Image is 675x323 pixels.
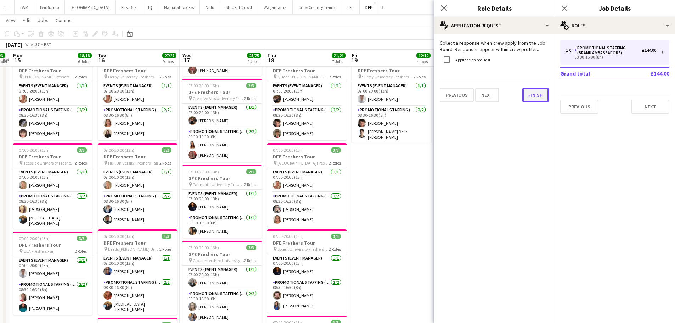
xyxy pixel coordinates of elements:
span: 3/3 [77,147,87,153]
span: Solent University Freshers Fair [277,246,329,252]
td: £144.00 [627,68,669,79]
span: 2/2 [246,169,256,174]
app-job-card: 07:00-20:00 (13h)3/3DFE Freshers Tour Hull University Freshers Fair2 RolesEvents (Event Manager)1... [98,143,177,227]
div: BST [44,42,51,47]
app-job-card: 07:00-20:00 (13h)3/3DFE Freshers Tour Leeds [PERSON_NAME] University Freshers Fair2 RolesEvents (... [98,229,177,315]
span: Leeds [PERSON_NAME] University Freshers Fair [108,246,159,252]
span: 19 [351,56,358,64]
span: Queen [PERSON_NAME] University Freshers Fair [277,74,329,79]
button: TPE [341,0,360,14]
app-card-role: Promotional Staffing (Brand Ambassadors)2/208:30-16:30 (8h)[PERSON_NAME][PERSON_NAME] [267,192,347,227]
app-job-card: 07:00-20:00 (13h)2/2DFE Freshers Tour Falmouth University Freshers Fair2 RolesEvents (Event Manag... [182,165,262,238]
app-card-role: Events (Event Manager)1/107:00-20:00 (13h)[PERSON_NAME] [13,256,92,280]
span: 07:00-20:00 (13h) [103,147,134,153]
app-card-role: Promotional Staffing (Brand Ambassadors)2/208:30-16:30 (8h)[PERSON_NAME][MEDICAL_DATA][PERSON_NAME] [98,278,177,315]
app-card-role: Events (Event Manager)1/107:00-20:00 (13h)[PERSON_NAME] [13,168,92,192]
span: 07:00-20:00 (13h) [188,169,219,174]
span: Comms [56,17,72,23]
h3: Role Details [434,4,555,13]
span: 07:00-20:00 (13h) [19,147,50,153]
h3: DFE Freshers Tour [98,154,177,160]
div: 9 Jobs [163,59,176,64]
button: Nido [200,0,220,14]
h3: DFE Freshers Tour [182,89,262,95]
span: 3/3 [162,147,171,153]
span: Fri [352,52,358,59]
span: 27/27 [162,53,176,58]
span: 3/3 [246,245,256,250]
button: Next [475,88,499,102]
app-card-role: Events (Event Manager)1/107:00-20:00 (13h)[PERSON_NAME] [182,104,262,128]
span: 07:00-20:00 (13h) [188,245,219,250]
app-card-role: Promotional Staffing (Brand Ambassadors)2/208:30-16:30 (8h)[PERSON_NAME][PERSON_NAME] [267,106,347,140]
span: 3/3 [331,234,341,239]
h3: DFE Freshers Tour [13,154,92,160]
app-card-role: Promotional Staffing (Brand Ambassadors)2/208:30-16:30 (8h)[PERSON_NAME][PERSON_NAME] [98,106,177,140]
a: View [3,16,18,25]
span: 2 Roles [159,246,171,252]
span: Derby University Freshers Fair [108,74,159,79]
span: 07:00-20:00 (13h) [273,147,304,153]
h3: DFE Freshers Tour [98,240,177,246]
span: 2 Roles [329,160,341,166]
span: View [6,17,16,23]
span: 07:00-20:00 (13h) [273,234,304,239]
span: Surrey University Freshers Fair [362,74,414,79]
app-job-card: 07:00-20:00 (13h)3/3DFE Freshers Tour Solent University Freshers Fair2 RolesEvents (Event Manager... [267,229,347,313]
p: Collect a response when crew apply from the Job Board. Responses appear within crew profiles. [440,40,549,52]
app-job-card: 07:00-20:00 (13h)3/3DFE Freshers Tour Surrey University Freshers Fair2 RolesEvents (Event Manager... [352,57,431,143]
span: 15 [12,56,22,64]
button: Previous [440,88,474,102]
div: 4 Jobs [417,59,430,64]
span: Wed [182,52,192,59]
span: Mon [13,52,22,59]
div: 6 Jobs [78,59,91,64]
span: 17 [181,56,192,64]
span: 2 Roles [159,160,171,166]
div: 07:00-20:00 (13h)3/3DFE Freshers Tour [PERSON_NAME] Freshers Fair2 RolesEvents (Event Manager)1/1... [13,57,92,140]
a: Jobs [35,16,51,25]
span: Falmouth University Freshers Fair [193,182,244,187]
app-job-card: 07:00-20:00 (13h)3/3DFE Freshers Tour UEA Freshers Fair2 RolesEvents (Event Manager)1/107:00-20:0... [13,232,92,315]
app-job-card: 07:00-20:00 (13h)3/3DFE Freshers Tour Derby University Freshers Fair2 RolesEvents (Event Manager)... [98,57,177,140]
span: 2 Roles [75,160,87,166]
h3: DFE Freshers Tour [182,251,262,257]
span: Week 37 [23,42,41,47]
app-job-card: 07:00-20:00 (13h)3/3DFE Freshers Tour Queen [PERSON_NAME] University Freshers Fair2 RolesEvents (... [267,57,347,140]
span: 3/3 [162,234,171,239]
app-job-card: 07:00-20:00 (13h)3/3DFE Freshers Tour Teesside University Freshers Fair2 RolesEvents (Event Manag... [13,143,92,229]
span: 07:00-20:00 (13h) [103,234,134,239]
button: DFE [360,0,378,14]
span: Teesside University Freshers Fair [23,160,75,166]
a: Comms [53,16,74,25]
td: Grand total [560,68,627,79]
button: Wagamama [258,0,293,14]
span: 3/3 [331,147,341,153]
h3: DFE Freshers Tour [98,67,177,74]
app-card-role: Promotional Staffing (Brand Ambassadors)2/208:30-16:30 (8h)[PERSON_NAME][PERSON_NAME] [267,278,347,313]
button: National Express [158,0,200,14]
h3: DFE Freshers Tour [267,67,347,74]
h3: DFE Freshers Tour [267,154,347,160]
app-card-role: Events (Event Manager)1/107:00-20:00 (13h)[PERSON_NAME] [98,82,177,106]
app-card-role: Promotional Staffing (Brand Ambassadors)1/108:30-16:30 (8h)[PERSON_NAME] [182,214,262,238]
app-card-role: Promotional Staffing (Brand Ambassadors)2/208:30-16:30 (8h)[PERSON_NAME][PERSON_NAME] De la [PERS... [352,106,431,143]
div: £144.00 [642,48,656,53]
div: 9 Jobs [247,59,261,64]
div: 07:00-20:00 (13h)3/3DFE Freshers Tour [GEOGRAPHIC_DATA] Freshers Fair2 RolesEvents (Event Manager... [267,143,347,227]
span: 2 Roles [244,258,256,263]
span: 25/25 [247,53,261,58]
app-job-card: 07:00-20:00 (13h)3/3DFE Freshers Tour Creative Arts University Freshers Fair2 RolesEvents (Event ... [182,79,262,162]
a: Edit [20,16,34,25]
h3: DFE Freshers Tour [13,67,92,74]
button: Finish [522,88,549,102]
app-card-role: Promotional Staffing (Brand Ambassadors)2/208:30-16:30 (8h)[PERSON_NAME][PERSON_NAME] [98,192,177,227]
span: 2 Roles [159,74,171,79]
span: Hull University Freshers Fair [108,160,158,166]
